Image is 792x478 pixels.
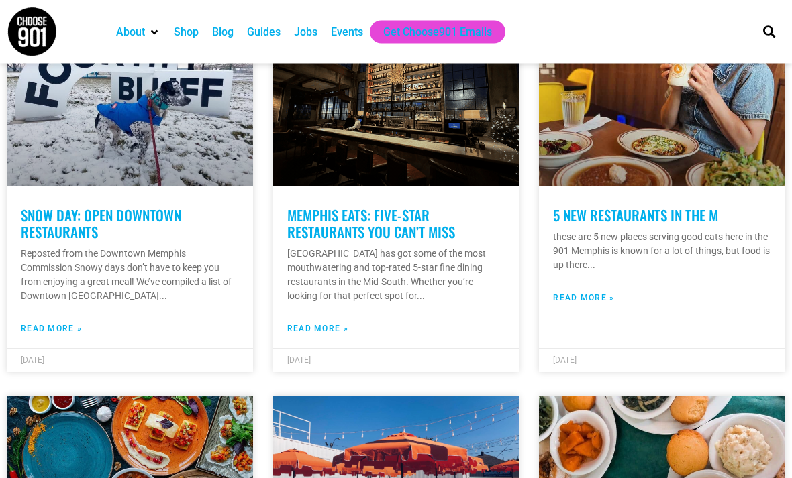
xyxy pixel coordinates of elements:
a: Read more about Snow Day: OPEN Downtown Restaurants [21,323,82,335]
a: Get Choose901 Emails [383,24,492,40]
div: About [109,21,167,44]
p: Reposted from the Downtown Memphis Commission Snowy days don’t have to keep you from enjoying a g... [21,247,239,304]
a: Bar with rows of wine and chairs [273,26,519,187]
span: [DATE] [21,356,44,365]
a: Read more about 5 New Restaurants in the M [553,292,614,304]
a: Snow Day: OPEN Downtown Restaurants [21,205,181,243]
a: Events [331,24,363,40]
div: Search [758,21,780,43]
a: Blog [212,24,234,40]
span: [DATE] [553,356,577,365]
a: A dog in a blue jacket standing in front of the fourth bluff sign on Walkin' the Dog in Memphis. [7,26,253,187]
p: these are 5 new places serving good eats here in the 901 Memphis is known for a lot of things, bu... [553,231,771,273]
a: Guides [247,24,281,40]
a: Memphis Eats: Five-Star Restaurants You Can’t Miss [287,205,455,243]
nav: Main nav [109,21,740,44]
span: [DATE] [287,356,311,365]
a: Jobs [294,24,317,40]
p: [GEOGRAPHIC_DATA] has got some of the most mouthwatering and top-rated 5-star fine dining restaur... [287,247,505,304]
a: About [116,24,145,40]
a: 5 New Restaurants in the M [553,205,718,226]
a: Shop [174,24,199,40]
a: Read more about Memphis Eats: Five-Star Restaurants You Can’t Miss [287,323,348,335]
a: A person in a denim shirt smiles while holding a mug at a table with various dishes, including pa... [539,26,785,187]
